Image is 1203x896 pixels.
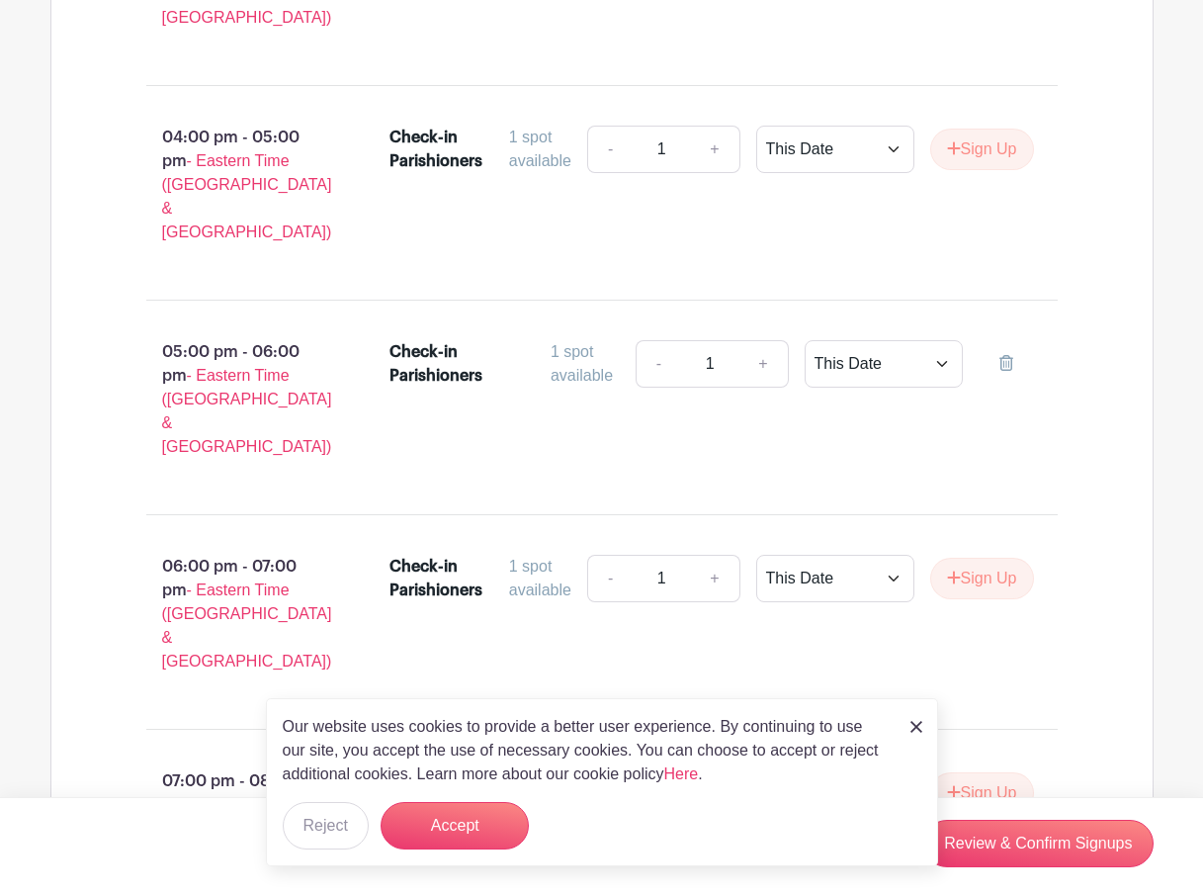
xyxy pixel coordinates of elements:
img: close_button-5f87c8562297e5c2d7936805f587ecaba9071eb48480494691a3f1689db116b3.svg [910,721,922,733]
a: + [690,555,739,602]
span: - Eastern Time ([GEOGRAPHIC_DATA] & [GEOGRAPHIC_DATA]) [162,152,332,240]
a: - [636,340,681,388]
p: 04:00 pm - 05:00 pm [115,118,359,252]
a: - [587,555,633,602]
p: Our website uses cookies to provide a better user experience. By continuing to use our site, you ... [283,715,890,786]
span: - Eastern Time ([GEOGRAPHIC_DATA] & [GEOGRAPHIC_DATA]) [162,582,332,670]
div: 1 spot available [509,555,571,602]
button: Sign Up [930,129,1034,170]
p: 05:00 pm - 06:00 pm [115,332,359,467]
a: Review & Confirm Signups [923,820,1153,867]
a: - [587,126,633,173]
button: Sign Up [930,558,1034,599]
div: 1 spot available [509,126,571,173]
span: - Eastern Time ([GEOGRAPHIC_DATA] & [GEOGRAPHIC_DATA]) [162,367,332,455]
p: 06:00 pm - 07:00 pm [115,547,359,681]
div: Check-in Parishioners [389,126,527,173]
button: Accept [381,802,529,850]
a: Here [664,765,699,782]
div: 1 spot available [551,340,620,388]
div: Check-in Parishioners [389,340,527,388]
a: + [738,340,788,388]
button: Sign Up [930,772,1034,814]
button: Reject [283,802,369,850]
div: Check-in Parishioners [389,555,527,602]
p: 07:00 pm - 08:00 pm [115,762,359,896]
a: + [690,126,739,173]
